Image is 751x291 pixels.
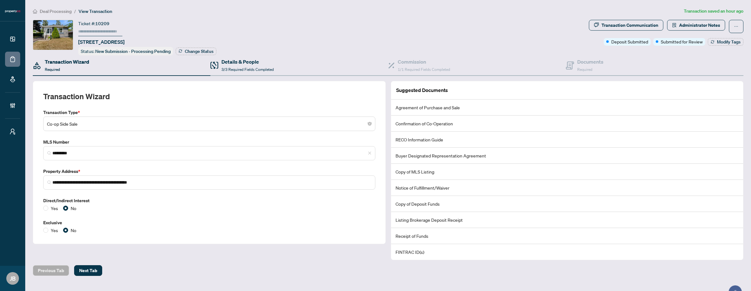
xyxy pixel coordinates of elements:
li: Copy of MLS Listing [391,164,743,180]
span: 3/3 Required Fields Completed [221,67,274,72]
span: Change Status [185,49,214,54]
label: Property Address [43,168,375,175]
li: Copy of Deposit Funds [391,196,743,212]
span: Submitted for Review [661,38,703,45]
label: Transaction Type [43,109,375,116]
span: JB [10,274,16,283]
span: Required [577,67,592,72]
button: Transaction Communication [589,20,663,31]
span: Deal Processing [40,9,72,14]
article: Transaction saved an hour ago [684,8,743,15]
h4: Transaction Wizard [45,58,89,66]
button: Next Tab [74,265,102,276]
li: Buyer Designated Representation Agreement [391,148,743,164]
li: Listing Brokerage Deposit Receipt [391,212,743,228]
span: No [68,227,79,234]
span: close-circle [368,122,372,126]
img: IMG-E12329333_1.jpg [33,20,73,50]
button: Modify Tags [708,38,743,46]
label: Direct/Indirect Interest [43,197,375,204]
article: Suggested Documents [396,86,448,94]
label: MLS Number [43,139,375,145]
img: logo [5,9,20,13]
img: search_icon [47,151,51,155]
span: Yes [48,205,61,212]
li: FINTRAC ID(s) [391,244,743,260]
h4: Commission [398,58,450,66]
span: Deposit Submitted [611,38,648,45]
div: Status: [78,47,173,55]
div: Transaction Communication [601,20,658,30]
div: Ticket #: [78,20,109,27]
button: Administrator Notes [667,20,725,31]
button: Previous Tab [33,265,69,276]
span: 1/1 Required Fields Completed [398,67,450,72]
h4: Details & People [221,58,274,66]
img: search_icon [47,180,51,184]
li: / [74,8,76,15]
span: solution [672,23,677,27]
span: Next Tab [79,265,97,276]
span: New Submission - Processing Pending [95,48,171,54]
h2: Transaction Wizard [43,91,110,101]
li: Receipt of Funds [391,228,743,244]
span: [STREET_ADDRESS] [78,38,125,46]
li: RECO Information Guide [391,132,743,148]
span: Co-op Side Sale [47,118,372,130]
span: Administrator Notes [679,20,720,30]
li: Confirmation of Co-Operation [391,116,743,132]
button: Change Status [176,48,216,55]
h4: Documents [577,58,603,66]
span: Yes [48,227,61,234]
span: close [368,151,372,155]
span: user-switch [9,128,16,135]
span: ellipsis [734,24,738,29]
span: Modify Tags [717,40,741,44]
span: Required [45,67,60,72]
li: Agreement of Purchase and Sale [391,100,743,116]
span: View Transaction [79,9,112,14]
label: Exclusive [43,219,375,226]
span: home [33,9,37,14]
button: Open asap [726,269,745,288]
span: 10209 [95,21,109,26]
span: No [68,205,79,212]
li: Notice of Fulfillment/Waiver [391,180,743,196]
